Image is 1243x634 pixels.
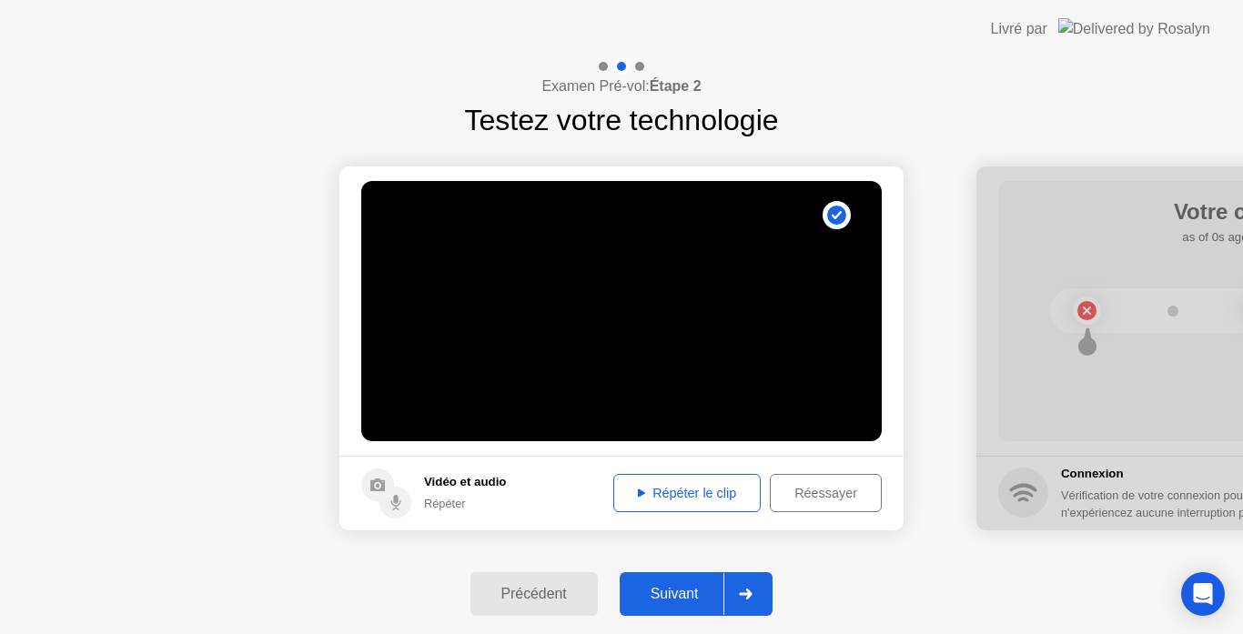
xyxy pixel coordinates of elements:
div: Réessayer [776,486,875,500]
div: Répéter le clip [620,486,754,500]
img: Delivered by Rosalyn [1058,18,1210,39]
h5: Vidéo et audio [424,473,506,491]
div: Répéter [424,495,506,512]
button: Réessayer [770,474,882,512]
h1: Testez votre technologie [464,98,778,142]
button: Suivant [620,572,773,616]
div: Suivant [625,586,724,602]
b: Étape 2 [650,78,702,94]
div: Open Intercom Messenger [1181,572,1225,616]
h4: Examen Pré-vol: [541,75,701,97]
div: Précédent [476,586,592,602]
button: Précédent [470,572,598,616]
div: Livré par [991,18,1047,40]
button: Répéter le clip [613,474,761,512]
